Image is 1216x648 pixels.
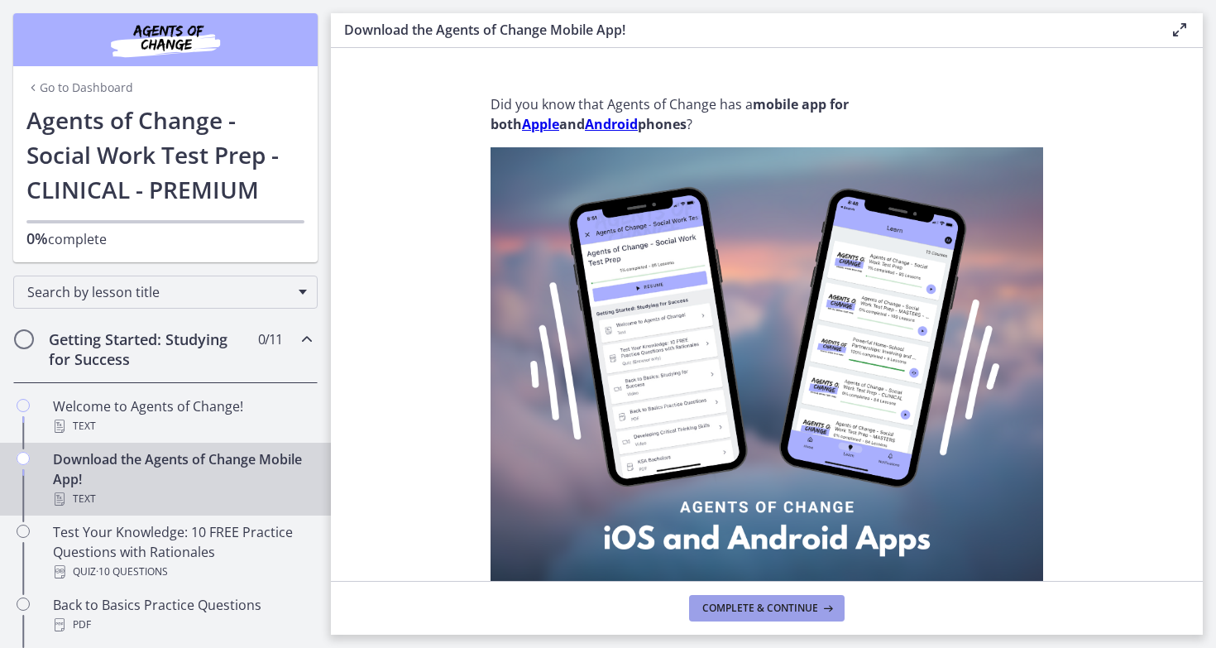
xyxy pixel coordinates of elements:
[638,115,687,133] strong: phones
[53,416,311,436] div: Text
[27,283,290,301] span: Search by lesson title
[53,449,311,509] div: Download the Agents of Change Mobile App!
[585,115,638,133] a: Android
[559,115,585,133] strong: and
[491,94,1043,134] p: Did you know that Agents of Change has a ?
[53,615,311,635] div: PDF
[53,489,311,509] div: Text
[53,595,311,635] div: Back to Basics Practice Questions
[26,103,304,207] h1: Agents of Change - Social Work Test Prep - CLINICAL - PREMIUM
[344,20,1143,40] h3: Download the Agents of Change Mobile App!
[258,329,282,349] span: 0 / 11
[26,228,48,248] span: 0%
[689,595,845,622] button: Complete & continue
[13,276,318,309] div: Search by lesson title
[66,20,265,60] img: Agents of Change
[26,228,304,249] p: complete
[53,522,311,582] div: Test Your Knowledge: 10 FREE Practice Questions with Rationales
[53,562,311,582] div: Quiz
[53,396,311,436] div: Welcome to Agents of Change!
[26,79,133,96] a: Go to Dashboard
[522,115,559,133] a: Apple
[96,562,168,582] span: · 10 Questions
[491,147,1043,611] img: Agents_of_Change_Mobile_App_Now_Available!.png
[702,602,818,615] span: Complete & continue
[49,329,251,369] h2: Getting Started: Studying for Success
